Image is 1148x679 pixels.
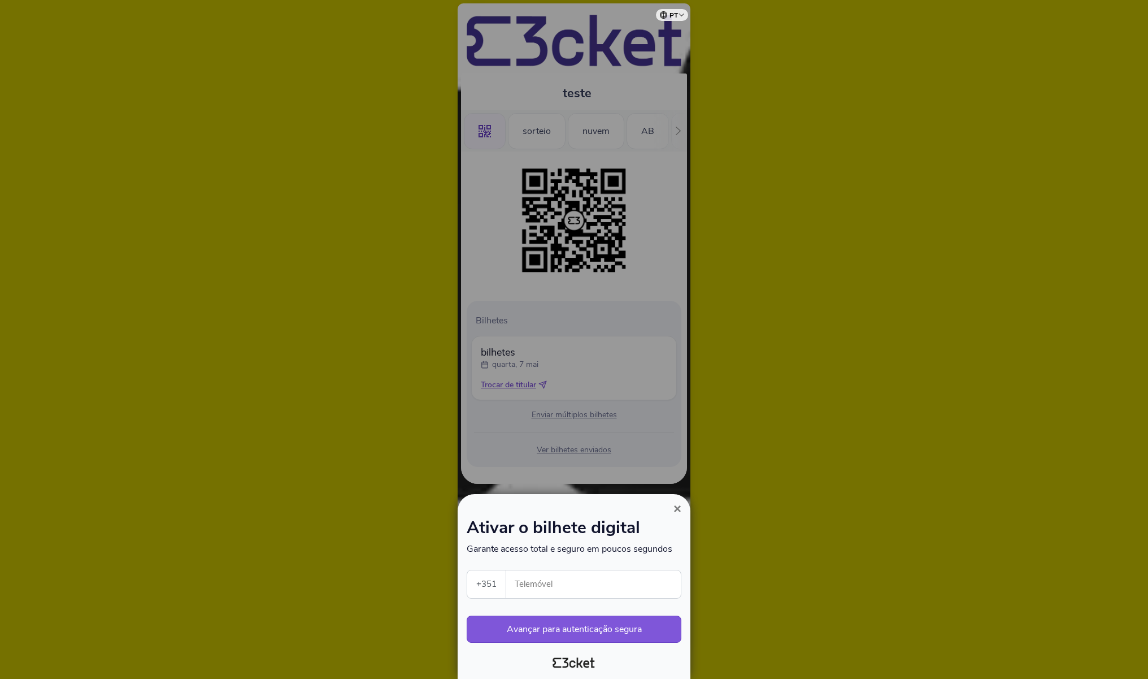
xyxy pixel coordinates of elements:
[673,501,681,516] span: ×
[506,570,682,598] label: Telemóvel
[467,543,681,555] p: Garante acesso total e seguro em poucos segundos
[467,520,681,543] h1: Ativar o bilhete digital
[515,570,681,598] input: Telemóvel
[467,616,681,643] button: Avançar para autenticação segura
